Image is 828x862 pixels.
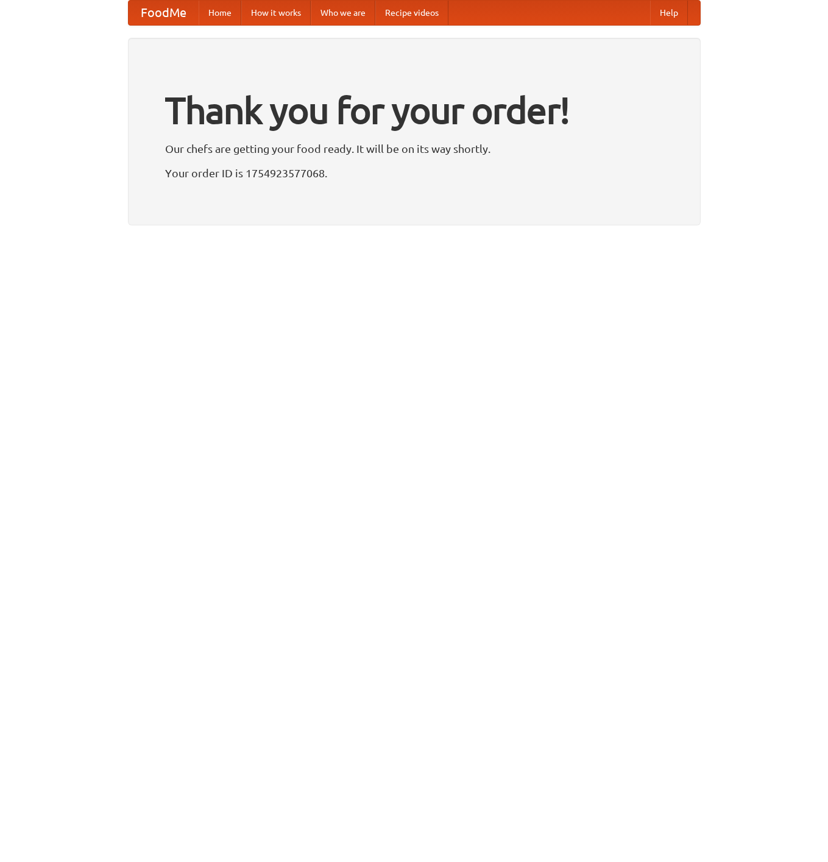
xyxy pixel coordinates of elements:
a: Help [650,1,688,25]
a: Recipe videos [375,1,448,25]
p: Our chefs are getting your food ready. It will be on its way shortly. [165,140,663,158]
a: Who we are [311,1,375,25]
p: Your order ID is 1754923577068. [165,164,663,182]
a: FoodMe [129,1,199,25]
a: Home [199,1,241,25]
a: How it works [241,1,311,25]
h1: Thank you for your order! [165,81,663,140]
